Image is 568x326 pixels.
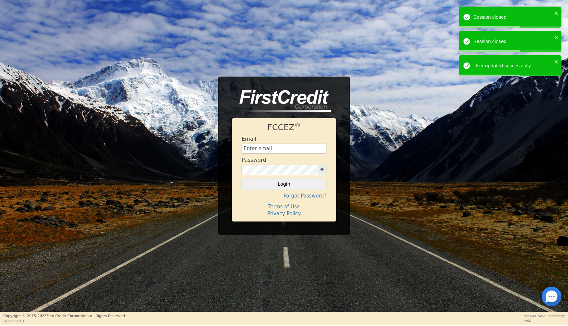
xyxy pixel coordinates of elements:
input: Enter email [242,144,326,153]
h4: Terms of Use [242,204,326,210]
input: password [242,165,318,175]
img: logo-CMu_cnol.png [232,90,331,112]
button: close [554,58,559,65]
h4: Email [242,136,256,142]
p: Session Time Remaining: [524,314,565,318]
sup: ® [295,122,301,128]
div: User updated successfully [473,62,552,70]
h4: Forgot Password? [242,193,326,199]
h4: Password [242,157,266,163]
button: Login [242,178,326,190]
p: Version 3.2.3 [3,319,126,324]
p: Copyright © 2015- 2025 First Credit Corporation. [3,314,126,319]
div: Session closed [473,38,552,45]
p: 0:00 [524,318,565,323]
div: Session closed [473,13,552,21]
span: All Rights Reserved. [90,314,126,318]
h4: Privacy Policy [242,211,326,217]
button: close [554,34,559,41]
button: close [554,9,559,17]
h1: FCCEZ [242,123,326,132]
